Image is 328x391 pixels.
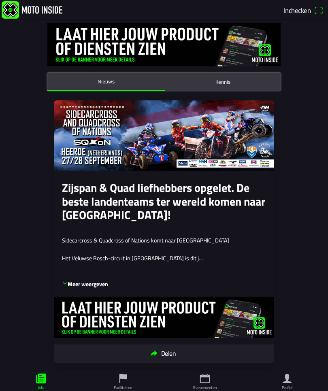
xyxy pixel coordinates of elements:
ion-label: Profiel [282,385,292,391]
ion-label: Kennis [215,77,230,86]
ion-icon: flag [117,372,129,385]
img: DquIORQn5pFcG0wREDc6xsoRnKbaxAuyzJmd8qj8.jpg [47,23,281,66]
a: Incheckenqr scanner [281,3,326,17]
ion-icon: paper [35,372,47,385]
p: Sidecarcross & Quadcross of Nations komt naar [GEOGRAPHIC_DATA] [62,236,266,244]
ion-card-title: Zijspan & Quad liefhebbers opgelet. De beste landenteams ter wereld komen naar [GEOGRAPHIC_DATA]! [62,181,266,222]
p: Meer weergeven [62,280,108,288]
ion-icon: arrow down [62,280,68,286]
ion-icon: calendar [199,372,211,385]
ion-label: Evenementen [193,385,217,391]
ion-label: Nieuws [98,77,115,86]
ion-label: Faciliteiten [114,385,132,391]
img: 64v4Apfhk9kRvyee7tCCbhUWCIhqkwx3UzeRWfBS.jpg [54,100,274,171]
p: Het Veluwse Bosch-circuit in [GEOGRAPHIC_DATA] is dit j… [62,254,266,262]
ion-icon: person [281,372,293,385]
img: ovdhpoPiYVyyWxH96Op6EavZdUOyIWdtEOENrLni.jpg [54,297,274,338]
span: Inchecken [284,5,311,15]
ion-button: Delen [54,344,274,363]
ion-label: Info [38,385,44,391]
